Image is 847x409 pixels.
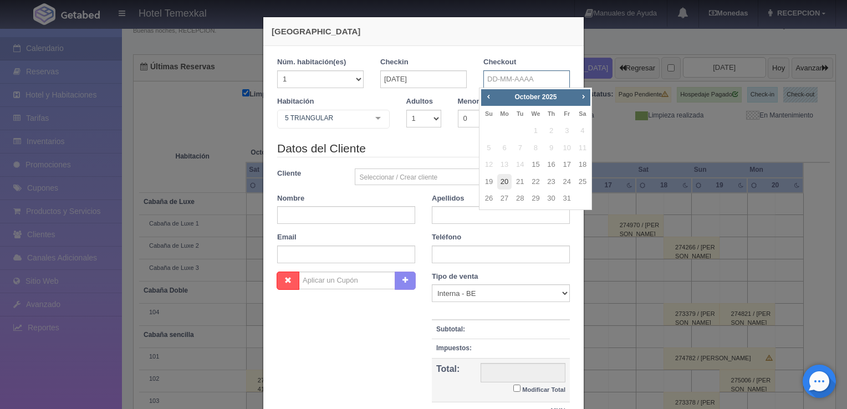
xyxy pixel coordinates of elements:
[482,157,496,173] span: 12
[269,168,346,179] label: Cliente
[277,140,570,157] legend: Datos del Cliente
[560,157,574,173] a: 17
[575,123,590,139] span: 4
[497,191,512,207] a: 27
[528,140,543,156] span: 8
[432,339,476,358] th: Impuestos:
[432,232,461,243] label: Teléfono
[513,140,527,156] span: 7
[432,358,476,402] th: Total:
[485,110,493,117] span: Sunday
[522,386,565,393] small: Modificar Total
[380,57,409,68] label: Checkin
[458,96,487,107] label: Menores
[560,191,574,207] a: 31
[560,174,574,190] a: 24
[406,96,433,107] label: Adultos
[500,110,509,117] span: Monday
[528,123,543,139] span: 1
[544,140,559,156] span: 9
[432,320,476,339] th: Subtotal:
[517,110,523,117] span: Tuesday
[272,25,575,37] h4: [GEOGRAPHIC_DATA]
[544,157,559,173] a: 16
[528,157,543,173] a: 15
[482,90,494,103] a: Prev
[513,157,527,173] span: 14
[497,157,512,173] span: 13
[360,169,555,186] span: Seleccionar / Crear cliente
[483,70,570,88] input: DD-MM-AAAA
[575,157,590,173] a: 18
[575,174,590,190] a: 25
[282,113,367,124] span: 5 TRIANGULAR
[564,110,570,117] span: Friday
[514,93,540,101] span: October
[277,96,314,107] label: Habitación
[577,90,589,103] a: Next
[380,70,467,88] input: DD-MM-AAAA
[579,110,586,117] span: Saturday
[277,193,304,204] label: Nombre
[484,92,493,101] span: Prev
[513,385,521,392] input: Modificar Total
[277,232,297,243] label: Email
[544,123,559,139] span: 2
[513,191,527,207] a: 28
[579,92,588,101] span: Next
[432,272,478,282] label: Tipo de venta
[513,174,527,190] a: 21
[528,191,543,207] a: 29
[355,168,570,185] a: Seleccionar / Crear cliente
[277,57,346,68] label: Núm. habitación(es)
[483,57,516,68] label: Checkout
[528,174,543,190] a: 22
[531,110,540,117] span: Wednesday
[432,193,465,204] label: Apellidos
[482,140,496,156] span: 5
[482,174,496,190] a: 19
[560,123,574,139] span: 3
[560,140,574,156] span: 10
[548,110,555,117] span: Thursday
[497,174,512,190] a: 20
[497,140,512,156] span: 6
[482,191,496,207] a: 26
[575,140,590,156] span: 11
[542,93,557,101] span: 2025
[544,174,559,190] a: 23
[544,191,559,207] a: 30
[299,272,395,289] input: Aplicar un Cupón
